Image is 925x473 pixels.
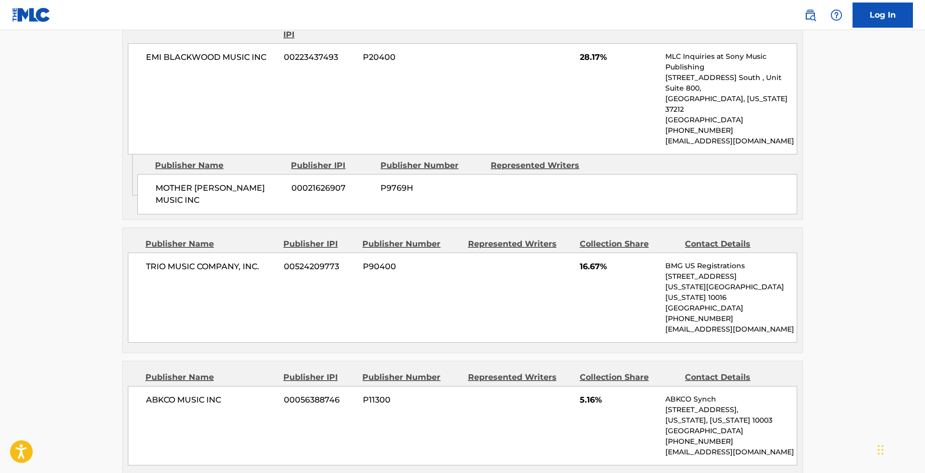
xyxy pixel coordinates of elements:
[665,136,797,146] p: [EMAIL_ADDRESS][DOMAIN_NAME]
[283,371,355,383] div: Publisher IPI
[146,394,276,406] span: ABKCO MUSIC INC
[665,405,797,415] p: [STREET_ADDRESS],
[685,238,783,250] div: Contact Details
[580,51,658,63] span: 28.17%
[145,371,276,383] div: Publisher Name
[665,313,797,324] p: [PHONE_NUMBER]
[284,261,355,273] span: 00524209773
[380,182,483,194] span: P9769H
[580,238,677,250] div: Collection Share
[804,9,816,21] img: search
[284,51,355,63] span: 00223437493
[12,8,51,22] img: MLC Logo
[491,160,593,172] div: Represented Writers
[665,271,797,282] p: [STREET_ADDRESS]
[665,324,797,335] p: [EMAIL_ADDRESS][DOMAIN_NAME]
[665,51,797,72] p: MLC Inquiries at Sony Music Publishing
[291,182,373,194] span: 00021626907
[665,115,797,125] p: [GEOGRAPHIC_DATA]
[878,435,884,465] div: Drag
[665,303,797,313] p: [GEOGRAPHIC_DATA]
[665,125,797,136] p: [PHONE_NUMBER]
[291,160,373,172] div: Publisher IPI
[363,261,460,273] span: P90400
[468,238,572,250] div: Represented Writers
[685,371,783,383] div: Contact Details
[665,282,797,303] p: [US_STATE][GEOGRAPHIC_DATA][US_STATE] 10016
[380,160,483,172] div: Publisher Number
[665,261,797,271] p: BMG US Registrations
[800,5,820,25] a: Public Search
[830,9,842,21] img: help
[362,371,460,383] div: Publisher Number
[665,426,797,436] p: [GEOGRAPHIC_DATA]
[156,182,284,206] span: MOTHER [PERSON_NAME] MUSIC INC
[665,72,797,94] p: [STREET_ADDRESS] South , Unit Suite 800,
[580,394,658,406] span: 5.16%
[362,238,460,250] div: Publisher Number
[665,394,797,405] p: ABKCO Synch
[363,51,460,63] span: P20400
[145,238,276,250] div: Publisher Name
[155,160,283,172] div: Publisher Name
[826,5,846,25] div: Help
[665,447,797,457] p: [EMAIL_ADDRESS][DOMAIN_NAME]
[146,51,276,63] span: EMI BLACKWOOD MUSIC INC
[284,394,355,406] span: 00056388746
[146,261,276,273] span: TRIO MUSIC COMPANY, INC.
[580,371,677,383] div: Collection Share
[665,436,797,447] p: [PHONE_NUMBER]
[468,371,572,383] div: Represented Writers
[665,94,797,115] p: [GEOGRAPHIC_DATA], [US_STATE] 37212
[283,238,355,250] div: Publisher IPI
[580,261,658,273] span: 16.67%
[665,415,797,426] p: [US_STATE], [US_STATE] 10003
[853,3,913,28] a: Log In
[363,394,460,406] span: P11300
[875,425,925,473] iframe: Chat Widget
